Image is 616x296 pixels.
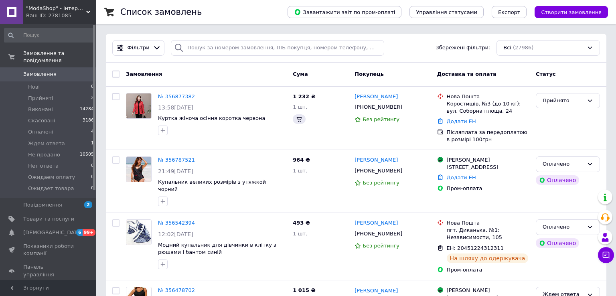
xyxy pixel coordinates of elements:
a: № 356542394 [158,220,195,226]
div: Оплачено [536,238,579,248]
span: 964 ₴ [293,157,310,163]
span: Без рейтингу [363,180,399,186]
div: [PERSON_NAME] [447,287,529,294]
span: Cума [293,71,308,77]
span: 493 ₴ [293,220,310,226]
span: Ожидает товара [28,185,74,192]
div: Післяплата за передоплатою в розмірі 100грн [447,129,529,143]
span: Покупець [355,71,384,77]
span: 3186 [83,117,94,124]
button: Створити замовлення [535,6,608,18]
button: Експорт [492,6,527,18]
span: Доставка та оплата [437,71,496,77]
span: Всі [503,44,511,52]
img: Фото товару [126,220,151,245]
span: ЕН: 20451224312311 [447,245,504,251]
span: 1 шт. [293,168,307,174]
span: Без рейтингу [363,243,399,249]
span: [DEMOGRAPHIC_DATA] [23,229,83,236]
h1: Список замовлень [120,7,202,17]
div: [STREET_ADDRESS] [447,164,529,171]
a: № 356787521 [158,157,195,163]
button: Завантажити звіт по пром-оплаті [288,6,401,18]
a: Фото товару [126,156,152,182]
a: [PERSON_NAME] [355,287,398,295]
a: № 356877382 [158,93,195,99]
input: Пошук за номером замовлення, ПІБ покупця, номером телефону, Email, номером накладної [171,40,384,56]
span: 1 шт. [293,104,307,110]
a: Куртка жіноча осіння коротка червона [158,115,265,121]
span: Замовлення та повідомлення [23,50,96,64]
a: Фото товару [126,93,152,119]
span: 1 015 ₴ [293,287,315,293]
span: Панель управління [23,264,74,278]
div: Оплачено [543,160,584,168]
span: Ждем ответа [28,140,65,147]
div: На шляху до одержувача [447,253,529,263]
span: Фільтри [128,44,150,52]
div: [PHONE_NUMBER] [353,102,404,112]
span: (27986) [513,45,534,51]
span: Експорт [498,9,521,15]
input: Пошук [4,28,95,43]
a: Додати ЕН [447,174,476,180]
a: Модний купальник для дівчинки в клітку з рюшами і бантом синій [158,242,276,255]
span: 6 [76,229,83,236]
span: Без рейтингу [363,116,399,122]
span: 2 [84,201,92,208]
div: [PHONE_NUMBER] [353,229,404,239]
span: Повідомлення [23,201,62,209]
span: Замовлення [23,71,57,78]
div: Нова Пошта [447,219,529,227]
span: 1 шт. [293,231,307,237]
span: Замовлення [126,71,162,77]
span: Створити замовлення [541,9,602,15]
span: 2 [91,95,94,102]
span: 14284 [80,106,94,113]
a: № 356478702 [158,287,195,293]
div: Коростишів, №3 (до 10 кг): вул. Соборна площа, 24 [447,100,529,115]
span: 12:02[DATE] [158,231,193,237]
div: Прийнято [543,97,584,105]
span: 0 [91,174,94,181]
span: Ожидаем оплату [28,174,75,181]
span: 10505 [80,151,94,158]
span: 0 [91,162,94,170]
span: Управління статусами [416,9,477,15]
span: Товари та послуги [23,215,74,223]
img: Фото товару [126,157,151,182]
div: Пром-оплата [447,185,529,192]
span: 21:49[DATE] [158,168,193,174]
a: Фото товару [126,219,152,245]
div: [PERSON_NAME] [447,156,529,164]
span: 1 232 ₴ [293,93,315,99]
span: 99+ [83,229,96,236]
div: [PHONE_NUMBER] [353,166,404,176]
div: пгт. Диканька, №1: Независимости, 105 [447,227,529,241]
span: Не продано [28,151,60,158]
span: 0 [91,185,94,192]
a: [PERSON_NAME] [355,219,398,227]
div: Оплачено [536,175,579,185]
a: [PERSON_NAME] [355,93,398,101]
button: Управління статусами [409,6,484,18]
span: Завантажити звіт по пром-оплаті [294,8,395,16]
img: Фото товару [126,93,151,118]
span: 13:58[DATE] [158,104,193,111]
div: Нова Пошта [447,93,529,100]
div: Пром-оплата [447,266,529,274]
span: Виконані [28,106,53,113]
span: Прийняті [28,95,53,102]
span: Оплачені [28,128,53,136]
span: 1 [91,140,94,147]
a: Додати ЕН [447,118,476,124]
span: Показники роботи компанії [23,243,74,257]
span: Скасовані [28,117,55,124]
span: Нові [28,83,40,91]
a: Купальник великих розмірів з утяжкой чорний [158,179,266,193]
div: Ваш ID: 2781085 [26,12,96,19]
span: Статус [536,71,556,77]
